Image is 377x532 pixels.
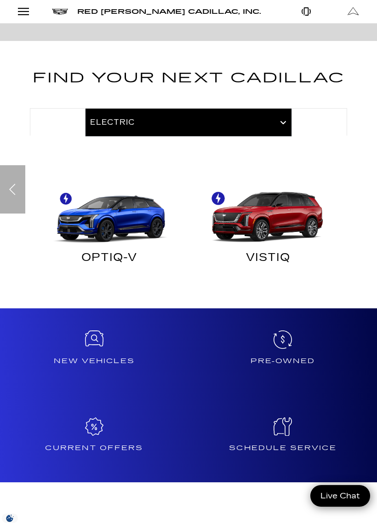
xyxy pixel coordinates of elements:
h4: Pre-Owned [192,356,373,366]
a: OPTIQ-V OPTIQ-V [30,172,188,272]
img: OPTIQ-V [34,172,184,247]
img: Cadillac logo [52,9,68,15]
a: Live Chat [310,485,370,507]
a: Cadillac logo [52,8,68,15]
a: Red [PERSON_NAME] Cadillac, Inc. [77,8,261,15]
h4: New Vehicles [4,356,185,366]
h2: Find Your Next Cadillac [30,67,347,101]
div: OPTIQ-V [37,254,182,266]
a: Pre-Owned [188,308,377,395]
span: Red [PERSON_NAME] Cadillac, Inc. [77,8,261,16]
a: VISTIQ VISTIQ [188,172,347,272]
div: VISTIQ [195,254,340,266]
h4: Schedule Service [192,443,373,453]
span: Live Chat [316,491,365,501]
a: Schedule Service [188,395,377,482]
h4: Current Offers [4,443,185,453]
img: VISTIQ [193,172,343,247]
